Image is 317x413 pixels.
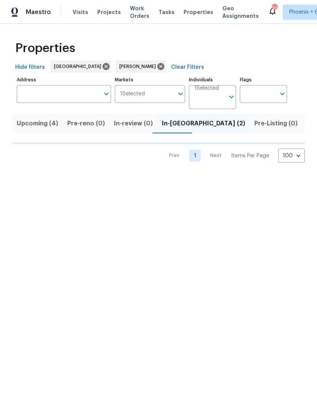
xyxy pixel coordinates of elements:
[119,63,159,70] span: [PERSON_NAME]
[26,8,51,16] span: Maestro
[50,60,111,73] div: [GEOGRAPHIC_DATA]
[184,8,213,16] span: Properties
[67,118,105,129] span: Pre-reno (0)
[278,146,305,166] div: 100
[17,118,58,129] span: Upcoming (4)
[15,63,45,72] span: Hide filters
[73,8,88,16] span: Visits
[97,8,121,16] span: Projects
[189,150,201,161] a: Goto page 1
[12,60,48,74] button: Hide filters
[158,9,174,15] span: Tasks
[101,89,112,99] button: Open
[226,92,237,102] button: Open
[114,118,153,129] span: In-review (0)
[54,63,104,70] span: [GEOGRAPHIC_DATA]
[231,152,269,160] p: Items Per Page
[120,91,145,97] span: 1 Selected
[175,89,186,99] button: Open
[272,5,277,12] div: 30
[17,78,111,82] label: Address
[277,89,288,99] button: Open
[254,118,298,129] span: Pre-Listing (0)
[15,44,75,52] span: Properties
[189,78,236,82] label: Individuals
[194,85,219,92] span: 1 Selected
[168,60,207,74] button: Clear Filters
[130,5,149,20] span: Work Orders
[240,78,287,82] label: Flags
[162,118,245,129] span: In-[GEOGRAPHIC_DATA] (2)
[162,149,305,163] nav: Pagination Navigation
[222,5,259,20] span: Geo Assignments
[171,63,204,72] span: Clear Filters
[116,60,166,73] div: [PERSON_NAME]
[115,78,185,82] label: Markets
